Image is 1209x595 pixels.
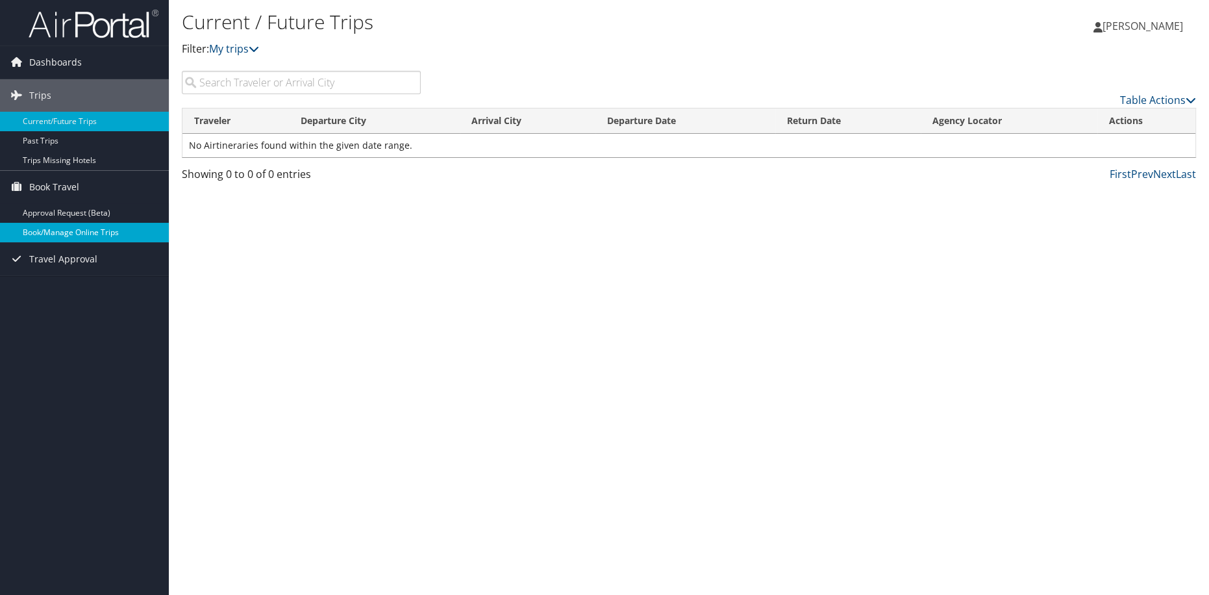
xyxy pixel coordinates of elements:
p: Filter: [182,41,858,58]
a: My trips [209,42,259,56]
a: Last [1176,167,1196,181]
span: [PERSON_NAME] [1103,19,1183,33]
td: No Airtineraries found within the given date range. [182,134,1195,157]
th: Traveler: activate to sort column ascending [182,108,289,134]
div: Showing 0 to 0 of 0 entries [182,166,421,188]
a: Next [1153,167,1176,181]
input: Search Traveler or Arrival City [182,71,421,94]
th: Agency Locator: activate to sort column ascending [921,108,1097,134]
span: Trips [29,79,51,112]
th: Return Date: activate to sort column ascending [775,108,921,134]
span: Travel Approval [29,243,97,275]
h1: Current / Future Trips [182,8,858,36]
th: Departure City: activate to sort column ascending [289,108,460,134]
a: First [1110,167,1131,181]
th: Arrival City: activate to sort column ascending [460,108,595,134]
a: Table Actions [1120,93,1196,107]
a: [PERSON_NAME] [1093,6,1196,45]
span: Book Travel [29,171,79,203]
th: Departure Date: activate to sort column descending [595,108,775,134]
img: airportal-logo.png [29,8,158,39]
span: Dashboards [29,46,82,79]
a: Prev [1131,167,1153,181]
th: Actions [1097,108,1195,134]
